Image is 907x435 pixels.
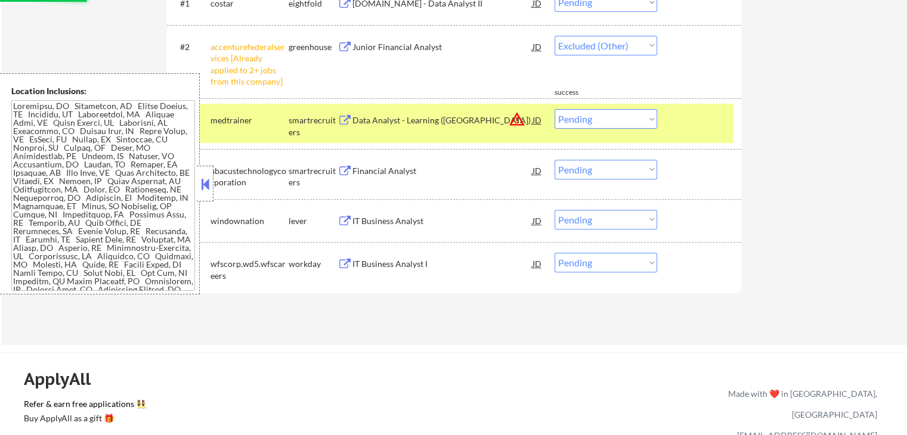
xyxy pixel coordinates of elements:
[352,165,533,177] div: Financial Analyst
[531,109,543,130] div: JD
[211,41,289,88] div: accenturefederalservices [Already applied to 2+ jobs from this company]
[24,400,479,412] a: Refer & earn free applications 👯‍♀️
[211,258,289,281] div: wfscorp.wd5.wfscareers
[289,41,338,53] div: greenhouse
[555,88,602,98] div: success
[11,85,195,97] div: Location Inclusions:
[289,258,338,270] div: workday
[352,114,533,126] div: Data Analyst - Learning ([GEOGRAPHIC_DATA])
[289,165,338,188] div: smartrecruiters
[211,114,289,126] div: medtrainer
[531,36,543,57] div: JD
[531,160,543,181] div: JD
[24,369,104,389] div: ApplyAll
[352,41,533,53] div: Junior Financial Analyst
[24,414,143,422] div: Buy ApplyAll as a gift 🎁
[509,111,525,128] button: warning_amber
[289,114,338,138] div: smartrecruiters
[180,41,201,53] div: #2
[531,210,543,231] div: JD
[723,383,877,425] div: Made with ❤️ in [GEOGRAPHIC_DATA], [GEOGRAPHIC_DATA]
[531,253,543,274] div: JD
[352,258,533,270] div: IT Business Analyst I
[289,215,338,227] div: lever
[211,215,289,227] div: windownation
[352,215,533,227] div: IT Business Analyst
[211,165,289,188] div: abacustechnologycorporation
[24,412,143,427] a: Buy ApplyAll as a gift 🎁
